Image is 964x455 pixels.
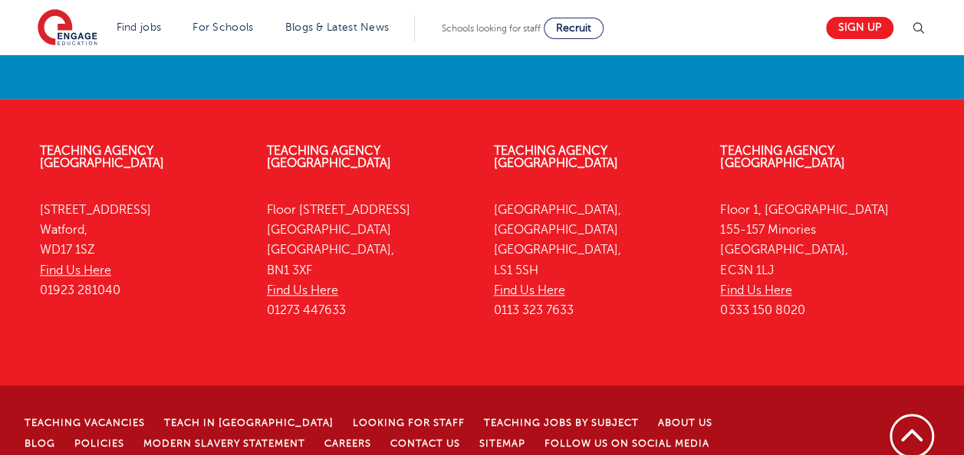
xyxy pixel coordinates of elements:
a: Follow us on Social Media [545,438,709,449]
a: Contact Us [390,438,460,449]
a: Teaching Agency [GEOGRAPHIC_DATA] [494,144,618,170]
a: Sitemap [479,438,525,449]
a: Find Us Here [267,283,338,297]
a: Teaching jobs by subject [484,417,639,428]
a: About Us [658,417,712,428]
a: Blogs & Latest News [285,21,390,33]
a: Modern Slavery Statement [143,438,305,449]
a: Teaching Vacancies [25,417,145,428]
a: Recruit [544,18,604,39]
a: Find Us Here [720,283,791,297]
a: Looking for staff [353,417,465,428]
a: Teaching Agency [GEOGRAPHIC_DATA] [267,144,391,170]
span: Recruit [556,22,591,34]
span: Schools looking for staff [442,23,541,34]
a: For Schools [192,21,253,33]
p: Floor 1, [GEOGRAPHIC_DATA] 155-157 Minories [GEOGRAPHIC_DATA], EC3N 1LJ 0333 150 8020 [720,200,924,321]
a: Blog [25,438,55,449]
a: Find Us Here [40,264,111,277]
p: [STREET_ADDRESS] Watford, WD17 1SZ 01923 281040 [40,200,244,300]
a: Teach in [GEOGRAPHIC_DATA] [164,417,334,428]
a: Sign up [826,17,893,39]
a: Find Us Here [494,283,565,297]
a: Teaching Agency [GEOGRAPHIC_DATA] [720,144,844,170]
a: Find jobs [117,21,162,33]
p: Floor [STREET_ADDRESS] [GEOGRAPHIC_DATA] [GEOGRAPHIC_DATA], BN1 3XF 01273 447633 [267,200,471,321]
p: [GEOGRAPHIC_DATA], [GEOGRAPHIC_DATA] [GEOGRAPHIC_DATA], LS1 5SH 0113 323 7633 [494,200,698,321]
a: Policies [74,438,124,449]
a: Teaching Agency [GEOGRAPHIC_DATA] [40,144,164,170]
a: Careers [324,438,371,449]
img: Engage Education [38,9,97,47]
